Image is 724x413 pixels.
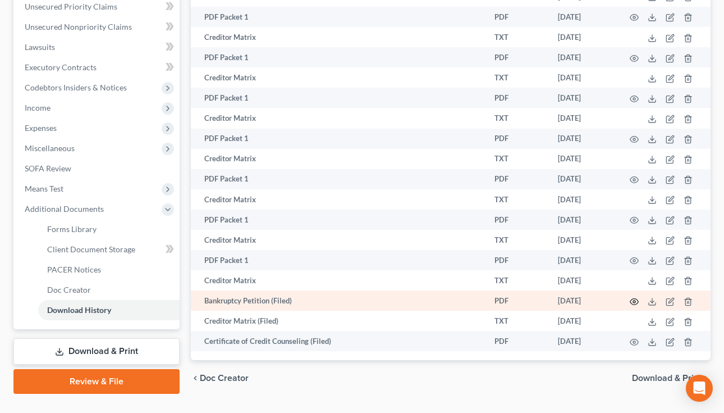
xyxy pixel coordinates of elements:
[191,270,424,291] td: Creditor Matrix
[191,67,424,88] td: Creditor Matrix
[25,184,63,193] span: Means Test
[485,129,549,149] td: PDF
[25,164,71,173] span: SOFA Review
[191,27,424,47] td: Creditor Matrix
[485,108,549,128] td: TXT
[191,311,424,331] td: Creditor Matrix (Filed)
[191,88,424,108] td: PDF Packet 1
[13,338,180,365] a: Download & Print
[686,375,713,402] div: Open Intercom Messenger
[25,42,55,52] span: Lawsuits
[549,27,616,47] td: [DATE]
[485,210,549,230] td: PDF
[485,7,549,27] td: PDF
[38,239,180,260] a: Client Document Storage
[191,149,424,169] td: Creditor Matrix
[702,374,711,383] i: chevron_right
[485,331,549,351] td: PDF
[549,291,616,311] td: [DATE]
[549,7,616,27] td: [DATE]
[549,108,616,128] td: [DATE]
[25,204,104,214] span: Additional Documents
[549,311,616,331] td: [DATE]
[485,230,549,250] td: TXT
[485,169,549,189] td: PDF
[47,244,135,254] span: Client Document Storage
[25,143,75,153] span: Miscellaneous
[485,291,549,311] td: PDF
[485,47,549,67] td: PDF
[191,374,200,383] i: chevron_left
[38,300,180,320] a: Download History
[191,169,424,189] td: PDF Packet 1
[47,305,111,315] span: Download History
[191,331,424,351] td: Certificate of Credit Counseling (Filed)
[16,158,180,179] a: SOFA Review
[549,230,616,250] td: [DATE]
[191,7,424,27] td: PDF Packet 1
[200,374,249,383] span: Doc Creator
[549,331,616,351] td: [DATE]
[549,189,616,210] td: [DATE]
[549,88,616,108] td: [DATE]
[549,149,616,169] td: [DATE]
[549,169,616,189] td: [DATE]
[25,22,132,31] span: Unsecured Nonpriority Claims
[549,270,616,291] td: [DATE]
[485,189,549,210] td: TXT
[485,311,549,331] td: TXT
[191,250,424,270] td: PDF Packet 1
[38,260,180,280] a: PACER Notices
[485,88,549,108] td: PDF
[632,374,711,383] button: Download & Print chevron_right
[549,47,616,67] td: [DATE]
[485,67,549,88] td: TXT
[38,219,180,239] a: Forms Library
[25,103,51,112] span: Income
[25,62,97,72] span: Executory Contracts
[191,291,424,311] td: Bankruptcy Petition (Filed)
[25,83,127,92] span: Codebtors Insiders & Notices
[191,210,424,230] td: PDF Packet 1
[16,57,180,78] a: Executory Contracts
[191,129,424,149] td: PDF Packet 1
[549,129,616,149] td: [DATE]
[632,374,702,383] span: Download & Print
[47,285,91,294] span: Doc Creator
[191,230,424,250] td: Creditor Matrix
[191,47,424,67] td: PDF Packet 1
[25,123,57,133] span: Expenses
[47,224,97,234] span: Forms Library
[485,270,549,291] td: TXT
[38,280,180,300] a: Doc Creator
[549,250,616,270] td: [DATE]
[485,149,549,169] td: TXT
[549,67,616,88] td: [DATE]
[191,374,249,383] button: chevron_left Doc Creator
[549,210,616,230] td: [DATE]
[485,27,549,47] td: TXT
[16,17,180,37] a: Unsecured Nonpriority Claims
[13,369,180,394] a: Review & File
[191,189,424,210] td: Creditor Matrix
[16,37,180,57] a: Lawsuits
[47,265,101,274] span: PACER Notices
[25,2,117,11] span: Unsecured Priority Claims
[191,108,424,128] td: Creditor Matrix
[485,250,549,270] td: PDF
